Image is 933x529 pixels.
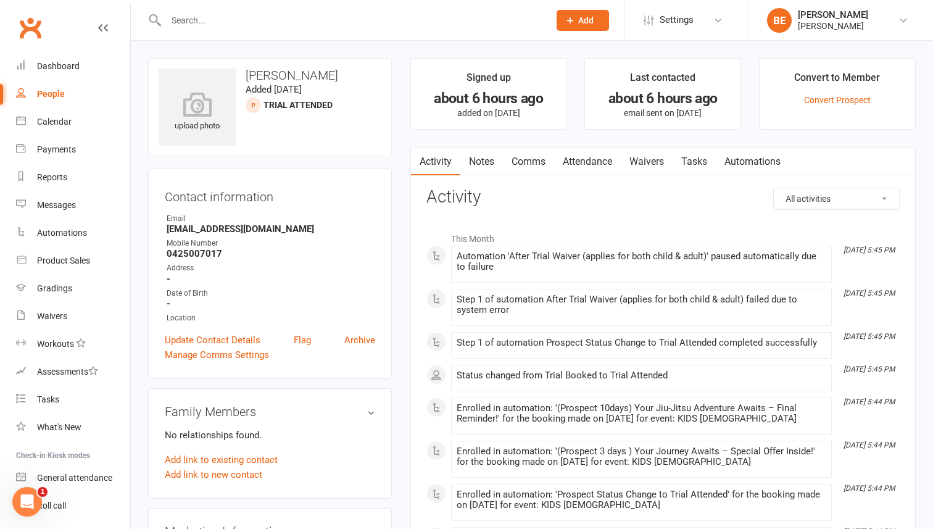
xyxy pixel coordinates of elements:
h3: Contact information [165,185,375,204]
div: Step 1 of automation Prospect Status Change to Trial Attended completed successfully [457,338,826,348]
p: No relationships found. [165,428,375,443]
div: Enrolled in automation: '(Prospect 10days) Your Jiu-Jitsu Adventure Awaits – Final Reminder!' for... [457,403,826,424]
div: Automation 'After Trial Waiver (applies for both child & adult)' paused automatically due to failure [457,251,826,272]
div: [PERSON_NAME] [798,20,868,31]
div: Enrolled in automation: '(Prospect 3 days ) Your Journey Awaits – Special Offer Inside!' for the ... [457,446,826,467]
iframe: Intercom live chat [12,487,42,517]
a: Archive [344,333,375,348]
a: Comms [503,148,554,176]
a: Gradings [16,275,130,302]
a: Product Sales [16,247,130,275]
div: Tasks [37,394,59,404]
span: 1 [38,487,48,497]
div: Messages [37,200,76,210]
div: General attendance [37,473,112,483]
div: about 6 hours ago [596,92,729,105]
a: Assessments [16,358,130,386]
div: Signed up [466,70,511,92]
strong: 0425007017 [167,248,375,259]
a: Activity [411,148,460,176]
a: Roll call [16,492,130,520]
strong: [EMAIL_ADDRESS][DOMAIN_NAME] [167,223,375,235]
div: People [37,89,65,99]
a: Tasks [673,148,716,176]
div: Gradings [37,283,72,293]
div: Calendar [37,117,72,127]
div: Step 1 of automation After Trial Waiver (applies for both child & adult) failed due to system error [457,294,826,315]
div: Email [167,213,375,225]
div: Date of Birth [167,288,375,299]
a: Manage Comms Settings [165,348,269,362]
div: about 6 hours ago [422,92,555,105]
strong: - [167,273,375,285]
a: Update Contact Details [165,333,260,348]
li: This Month [426,226,900,246]
i: [DATE] 5:45 PM [844,246,895,254]
span: Trial Attended [263,100,333,110]
a: Workouts [16,330,130,358]
div: Reports [37,172,67,182]
div: Waivers [37,311,67,321]
div: Workouts [37,339,74,349]
a: Attendance [554,148,621,176]
p: email sent on [DATE] [596,108,729,118]
div: Product Sales [37,256,90,265]
div: BE [767,8,792,33]
div: Payments [37,144,76,154]
a: Clubworx [15,12,46,43]
div: Roll call [37,501,66,510]
input: Search... [162,12,541,29]
div: Convert to Member [794,70,880,92]
a: Convert Prospect [804,95,871,105]
a: Add link to existing contact [165,452,278,467]
i: [DATE] 5:45 PM [844,289,895,298]
p: added on [DATE] [422,108,555,118]
div: Assessments [37,367,98,377]
h3: [PERSON_NAME] [159,69,381,82]
a: Add link to new contact [165,467,262,482]
button: Add [557,10,609,31]
time: Added [DATE] [246,84,302,95]
a: Messages [16,191,130,219]
i: [DATE] 5:44 PM [844,398,895,406]
div: Enrolled in automation: 'Prospect Status Change to Trial Attended' for the booking made on [DATE]... [457,489,826,510]
div: What's New [37,422,81,432]
a: People [16,80,130,108]
h3: Activity [426,188,900,207]
a: Tasks [16,386,130,414]
div: upload photo [159,92,236,133]
a: Calendar [16,108,130,136]
span: Settings [660,6,694,34]
strong: - [167,298,375,309]
a: Reports [16,164,130,191]
a: Payments [16,136,130,164]
div: Address [167,262,375,274]
div: Mobile Number [167,238,375,249]
a: Automations [16,219,130,247]
a: Waivers [16,302,130,330]
div: Status changed from Trial Booked to Trial Attended [457,370,826,381]
i: [DATE] 5:44 PM [844,441,895,449]
h3: Family Members [165,405,375,419]
span: Add [578,15,594,25]
i: [DATE] 5:44 PM [844,484,895,493]
a: Flag [294,333,311,348]
i: [DATE] 5:45 PM [844,332,895,341]
div: Location [167,312,375,324]
div: Automations [37,228,87,238]
a: Waivers [621,148,673,176]
a: What's New [16,414,130,441]
i: [DATE] 5:45 PM [844,365,895,373]
a: Dashboard [16,52,130,80]
a: Automations [716,148,789,176]
a: Notes [460,148,503,176]
div: [PERSON_NAME] [798,9,868,20]
div: Dashboard [37,61,80,71]
div: Last contacted [630,70,695,92]
a: General attendance kiosk mode [16,464,130,492]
